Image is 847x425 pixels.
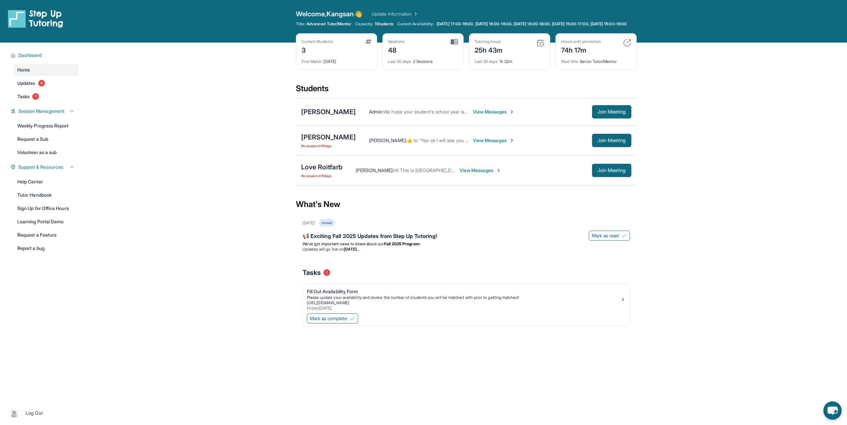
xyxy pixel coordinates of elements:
div: Please update your availability and review the number of students you will be matched with prior ... [307,295,620,300]
span: View Messages [473,108,515,115]
div: [DATE] [303,220,315,226]
span: Welcome, Kangsan 👋 [296,9,362,19]
img: Chevron Right [412,11,418,17]
button: Session Management [16,108,75,114]
span: ​👍​ to “ Yes ok I will see you [DATE] at 4:30 ” [407,137,498,143]
li: Updates will go live on [303,247,630,252]
span: Next title : [561,59,579,64]
span: Last 30 days : [388,59,412,64]
a: Tasks1 [13,91,79,103]
button: chat-button [823,401,842,420]
span: Session Management [18,108,65,114]
img: card [451,39,458,45]
img: logo [8,9,63,28]
div: Fill Out Availability Form [307,288,620,295]
a: Home [13,64,79,76]
span: Support & Resources [18,164,63,170]
span: Dashboard [18,52,42,59]
span: 4 [38,80,45,87]
strong: [DATE] [344,247,359,252]
button: Support & Resources [16,164,75,170]
div: 48 [388,44,405,55]
div: Current Students [302,39,333,44]
div: Senior Tutor/Mentor [561,55,631,64]
a: Weekly Progress Report [13,120,79,132]
span: Join Meeting [597,168,626,172]
span: Advanced Tutor/Mentor [307,21,351,27]
img: user-img [9,408,19,418]
div: 74h 17m [561,44,601,55]
div: [DATE] [302,55,371,64]
div: Hours until promotion [561,39,601,44]
span: We’ve got important news to share about our [303,241,384,246]
span: 1 Students [375,21,393,27]
span: Home [17,67,30,73]
span: View Messages [473,137,515,144]
div: Sessions [388,39,405,44]
button: Join Meeting [592,164,631,177]
button: Mark as read [589,231,630,241]
div: 1h 32m [475,55,544,64]
img: Chevron-Right [496,168,501,173]
span: No session in 16 days [301,173,342,178]
a: Help Center [13,176,79,188]
a: Learning Portal Demo [13,216,79,228]
span: Join Meeting [597,110,626,114]
a: |Log Out [7,406,79,420]
strong: Fall 2025 Program: [384,241,420,246]
div: What's New [296,190,637,219]
a: Updates4 [13,77,79,89]
span: Tasks [303,268,321,277]
div: [PERSON_NAME] [301,107,356,116]
span: Title: [296,21,305,27]
span: Join Meeting [597,138,626,142]
a: Sign Up for Office Hours [13,202,79,214]
img: Chevron-Right [509,109,515,114]
span: Capacity: [355,21,373,27]
div: 2 Sessions [388,55,458,64]
div: 📢 Exciting Fall 2025 Updates from Step Up Tutoring! [303,232,630,241]
a: Report a bug [13,242,79,254]
span: Updates [17,80,36,87]
span: Current Availability: [397,21,434,27]
span: First Match : [302,59,323,64]
img: Chevron-Right [509,138,515,143]
div: 25h 43m [475,44,503,55]
a: [DATE] 17:00-19:00, [DATE] 16:00-18:00, [DATE] 16:00-18:00, [DATE] 15:00-17:00, [DATE] 15:00-19:00 [435,21,628,27]
span: Hi! This is [GEOGRAPHIC_DATA]. [393,167,462,173]
div: 3 [302,44,333,55]
span: Log Out [26,410,43,416]
span: No session in 15 days [301,143,356,148]
div: Love Roitfarb [301,162,342,172]
a: Request a Sub [13,133,79,145]
span: Last 30 days : [475,59,499,64]
button: Mark as complete [307,314,358,323]
span: [DATE] 17:00-19:00, [DATE] 16:00-18:00, [DATE] 16:00-18:00, [DATE] 15:00-17:00, [DATE] 15:00-19:00 [437,21,627,27]
span: 1 [32,93,39,100]
div: Students [296,83,637,98]
span: 1 [323,269,330,276]
a: [URL][DOMAIN_NAME] [307,300,349,305]
a: Request a Feature [13,229,79,241]
img: Mark as complete [350,316,355,321]
span: | [21,409,23,417]
img: Mark as read [622,233,627,238]
span: [PERSON_NAME] : [369,137,407,143]
img: card [365,39,371,44]
div: Tutoring hours [475,39,503,44]
button: Join Meeting [592,105,631,118]
img: card [536,39,544,47]
span: View Messages [460,167,501,174]
a: Volunteer as a sub [13,146,79,158]
a: Update Information [372,11,418,17]
div: Posted [DATE] [307,306,620,311]
span: Admin : [369,109,383,114]
img: card [623,39,631,47]
span: Mark as complete [310,315,347,322]
div: Unread [319,219,335,227]
a: Tutor Handbook [13,189,79,201]
div: [PERSON_NAME] [301,132,356,142]
button: Dashboard [16,52,75,59]
button: Join Meeting [592,134,631,147]
span: Tasks [17,93,30,100]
